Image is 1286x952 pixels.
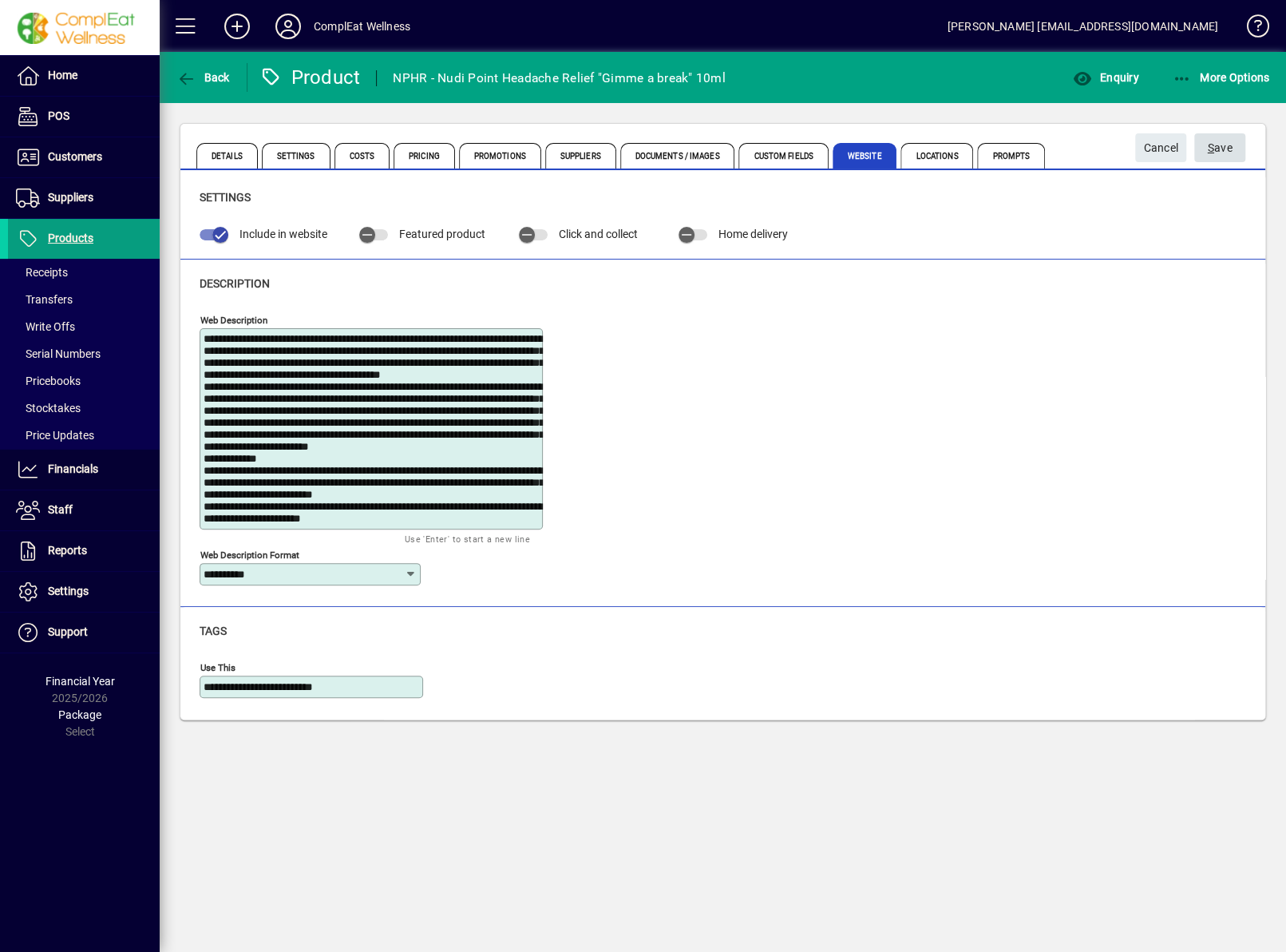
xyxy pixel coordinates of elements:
[1135,133,1186,162] button: Cancel
[16,266,68,279] span: Receipts
[399,228,485,240] span: Featured product
[8,531,160,571] a: Reports
[16,293,73,306] span: Transfers
[620,143,735,169] span: Documents / Images
[48,109,69,122] span: POS
[545,143,616,169] span: Suppliers
[172,63,234,92] button: Back
[200,625,227,637] span: Tags
[314,14,410,39] div: ComplEat Wellness
[8,572,160,612] a: Settings
[8,56,160,96] a: Home
[48,69,77,81] span: Home
[262,143,330,169] span: Settings
[16,402,81,415] span: Stocktakes
[8,340,160,367] a: Serial Numbers
[200,191,251,204] span: Settings
[8,259,160,286] a: Receipts
[48,544,87,557] span: Reports
[200,277,270,290] span: Description
[334,143,390,169] span: Costs
[16,429,94,442] span: Price Updates
[8,395,160,422] a: Stocktakes
[393,65,726,91] div: NPHR - Nudi Point Headache Relief "Gimme a break" 10ml
[1169,63,1274,92] button: More Options
[16,375,81,387] span: Pricebooks
[160,63,247,92] app-page-header-button: Back
[58,708,101,721] span: Package
[1068,63,1142,92] button: Enquiry
[8,97,160,137] a: POS
[48,503,73,516] span: Staff
[718,228,788,240] span: Home delivery
[8,450,160,490] a: Financials
[900,143,973,169] span: Locations
[48,462,98,475] span: Financials
[46,675,115,688] span: Financial Year
[16,320,75,333] span: Write Offs
[212,12,263,41] button: Add
[200,314,267,325] mat-label: Web Description
[8,137,160,177] a: Customers
[833,143,897,169] span: Website
[259,65,361,90] div: Product
[8,613,160,653] a: Support
[200,661,235,672] mat-label: Use This
[948,14,1218,39] div: [PERSON_NAME] [EMAIL_ADDRESS][DOMAIN_NAME]
[200,549,299,560] mat-label: Web Description Format
[1072,71,1138,84] span: Enquiry
[48,625,88,638] span: Support
[1208,135,1233,161] span: ave
[239,228,327,240] span: Include in website
[48,150,102,163] span: Customers
[1208,141,1214,154] span: S
[1234,3,1266,55] a: Knowledge Base
[1173,71,1270,84] span: More Options
[8,178,160,218] a: Suppliers
[263,12,314,41] button: Profile
[1194,133,1245,162] button: Save
[8,313,160,340] a: Write Offs
[48,232,93,244] span: Products
[394,143,455,169] span: Pricing
[459,143,541,169] span: Promotions
[48,191,93,204] span: Suppliers
[559,228,638,240] span: Click and collect
[8,286,160,313] a: Transfers
[176,71,230,84] span: Back
[48,585,89,597] span: Settings
[8,490,160,530] a: Staff
[196,143,258,169] span: Details
[1143,135,1178,161] span: Cancel
[738,143,828,169] span: Custom Fields
[405,530,530,548] mat-hint: Use 'Enter' to start a new line
[16,347,101,360] span: Serial Numbers
[8,367,160,395] a: Pricebooks
[8,422,160,449] a: Price Updates
[977,143,1045,169] span: Prompts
